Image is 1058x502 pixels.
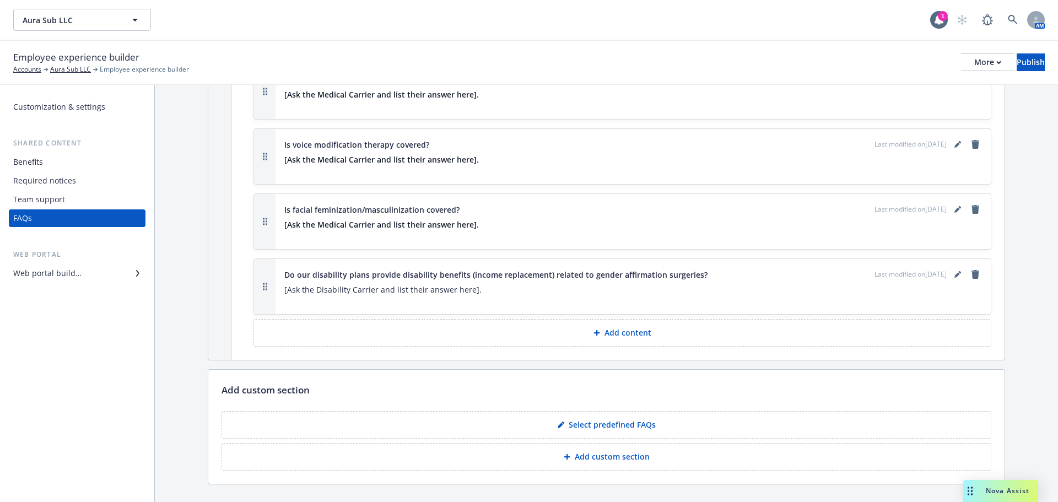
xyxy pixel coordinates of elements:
[604,327,651,338] p: Add content
[9,98,145,116] a: Customization & settings
[9,153,145,171] a: Benefits
[13,64,41,74] a: Accounts
[951,268,964,281] a: editPencil
[969,268,982,281] a: remove
[976,9,998,31] a: Report a Bug
[13,50,139,64] span: Employee experience builder
[13,209,32,227] div: FAQs
[50,64,91,74] a: Aura Sub LLC
[875,139,947,149] span: Last modified on [DATE]
[9,138,145,149] div: Shared content
[986,486,1029,495] span: Nova Assist
[284,154,479,165] strong: [Ask the Medical Carrier and list their answer here].
[951,203,964,216] a: editPencil
[284,89,479,100] strong: [Ask the Medical Carrier and list their answer here].
[951,9,973,31] a: Start snowing
[284,139,429,150] span: Is voice modification therapy covered?
[1002,9,1024,31] a: Search
[1017,53,1045,71] button: Publish
[284,204,460,215] span: Is facial feminization/masculinization covered?
[13,265,82,282] div: Web portal builder
[569,419,656,430] p: Select predefined FAQs
[575,451,650,462] p: Add custom section
[13,98,105,116] div: Customization & settings
[253,319,991,347] button: Add content
[9,209,145,227] a: FAQs
[13,191,65,208] div: Team support
[974,54,1001,71] div: More
[13,153,43,171] div: Benefits
[222,443,991,471] button: Add custom section
[100,64,189,74] span: Employee experience builder
[875,204,947,214] span: Last modified on [DATE]
[284,283,982,296] p: [Ask the Disability Carrier and list their answer here].
[284,219,479,230] strong: [Ask the Medical Carrier and list their answer here].
[222,383,310,397] p: Add custom section
[961,53,1014,71] button: More
[938,11,948,21] div: 1
[963,480,1038,502] button: Nova Assist
[969,203,982,216] a: remove
[963,480,977,502] div: Drag to move
[951,138,964,151] a: editPencil
[222,411,991,439] button: Select predefined FAQs
[1017,54,1045,71] div: Publish
[9,265,145,282] a: Web portal builder
[23,14,118,26] span: Aura Sub LLC
[9,172,145,190] a: Required notices
[13,172,76,190] div: Required notices
[284,269,708,280] span: Do our disability plans provide disability benefits (income replacement) related to gender affirm...
[9,191,145,208] a: Team support
[875,269,947,279] span: Last modified on [DATE]
[9,249,145,260] div: Web portal
[13,9,151,31] button: Aura Sub LLC
[969,138,982,151] a: remove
